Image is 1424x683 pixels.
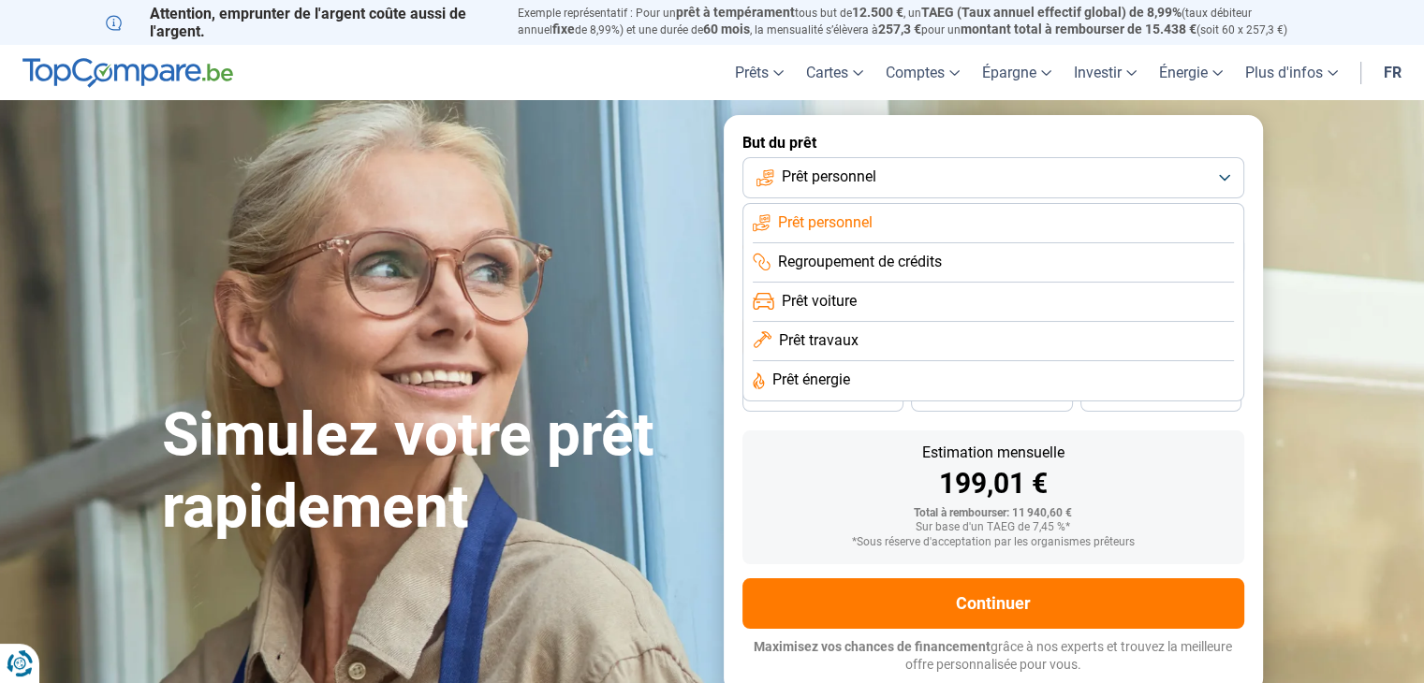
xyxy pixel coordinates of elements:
[874,45,971,100] a: Comptes
[162,400,701,544] h1: Simulez votre prêt rapidement
[757,445,1229,460] div: Estimation mensuelle
[757,507,1229,520] div: Total à rembourser: 11 940,60 €
[106,5,495,40] p: Attention, emprunter de l'argent coûte aussi de l'argent.
[1140,392,1182,403] span: 24 mois
[852,5,903,20] span: 12.500 €
[757,521,1229,534] div: Sur base d'un TAEG de 7,45 %*
[724,45,795,100] a: Prêts
[742,578,1244,629] button: Continuer
[961,22,1196,36] span: montant total à rembourser de 15.438 €
[772,370,850,390] span: Prêt énergie
[676,5,795,20] span: prêt à tempérament
[802,392,844,403] span: 36 mois
[754,639,991,654] span: Maximisez vos chances de financement
[795,45,874,100] a: Cartes
[878,22,921,36] span: 257,3 €
[782,167,876,187] span: Prêt personnel
[971,392,1012,403] span: 30 mois
[778,252,942,272] span: Regroupement de crédits
[971,45,1063,100] a: Épargne
[1063,45,1148,100] a: Investir
[703,22,750,36] span: 60 mois
[1373,45,1413,100] a: fr
[742,134,1244,152] label: But du prêt
[757,536,1229,549] div: *Sous réserve d'acceptation par les organismes prêteurs
[1234,45,1349,100] a: Plus d'infos
[757,470,1229,498] div: 199,01 €
[1148,45,1234,100] a: Énergie
[22,58,233,88] img: TopCompare
[779,330,859,351] span: Prêt travaux
[782,291,857,312] span: Prêt voiture
[778,212,873,233] span: Prêt personnel
[742,157,1244,198] button: Prêt personnel
[518,5,1319,38] p: Exemple représentatif : Pour un tous but de , un (taux débiteur annuel de 8,99%) et une durée de ...
[742,638,1244,675] p: grâce à nos experts et trouvez la meilleure offre personnalisée pour vous.
[921,5,1182,20] span: TAEG (Taux annuel effectif global) de 8,99%
[552,22,575,36] span: fixe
